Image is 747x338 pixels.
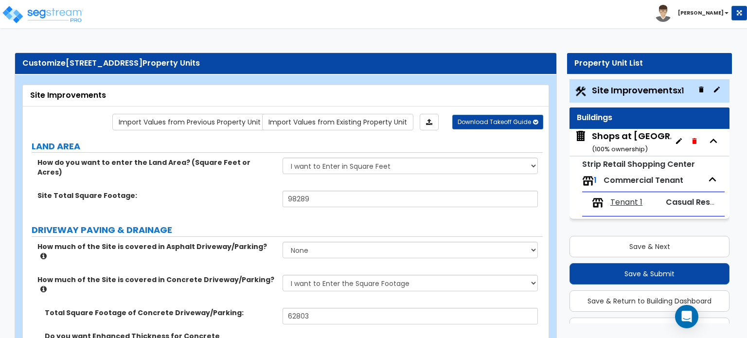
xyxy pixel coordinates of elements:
img: tenants.png [592,197,604,209]
button: Save & Return to Building Dashboard [569,290,729,312]
span: Shops at Parkway VIllage [574,130,671,155]
button: Save & Next [569,236,729,257]
i: click for more info! [40,252,47,260]
label: How much of the Site is covered in Concrete Driveway/Parking? [37,275,275,294]
span: Commercial Tenant [604,175,683,186]
span: Download Takeoff Guide [458,118,531,126]
img: logo_pro_r.png [1,5,84,24]
button: Download Takeoff Guide [452,115,543,129]
div: Buildings [577,112,722,124]
label: LAND AREA [32,140,543,153]
a: Import the dynamic attribute values from previous properties. [112,114,267,130]
label: Total Square Footage of Concrete Driveway/Parking: [45,308,275,318]
div: Customize Property Units [22,58,549,69]
div: Site Improvements [30,90,541,101]
div: Shops at [GEOGRAPHIC_DATA] [592,130,733,155]
div: Open Intercom Messenger [675,305,698,328]
button: Save & Submit [569,263,729,285]
span: Tenant 1 [610,197,642,208]
i: click for more info! [40,285,47,293]
small: ( 100 % ownership) [592,144,648,154]
label: How much of the Site is covered in Asphalt Driveway/Parking? [37,242,275,261]
small: x1 [677,86,684,96]
span: 1 [594,175,597,186]
img: avatar.png [655,5,672,22]
span: Site Improvements [592,84,684,96]
img: Construction.png [574,85,587,98]
div: Property Unit List [574,58,725,69]
span: [STREET_ADDRESS] [66,57,142,69]
b: [PERSON_NAME] [678,9,724,17]
a: Import the dynamic attributes value through Excel sheet [420,114,439,130]
a: Import the dynamic attribute values from existing properties. [262,114,413,130]
label: DRIVEWAY PAVING & DRAINAGE [32,224,543,236]
img: building.svg [574,130,587,142]
img: tenants.png [582,175,594,187]
small: Strip Retail Shopping Center [582,159,695,170]
label: How do you want to enter the Land Area? (Square Feet or Acres) [37,158,275,177]
label: Site Total Square Footage: [37,191,275,200]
